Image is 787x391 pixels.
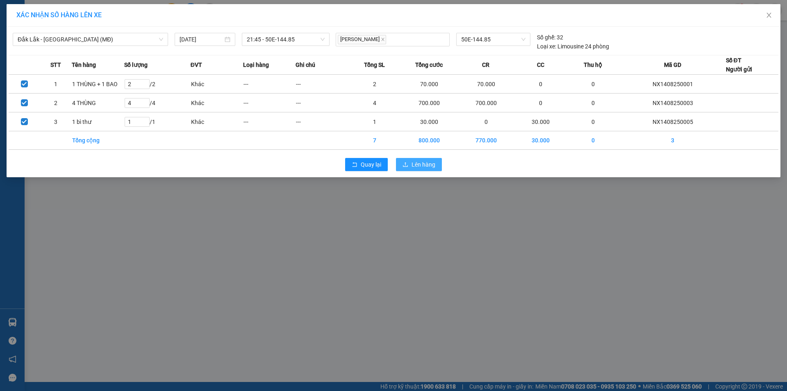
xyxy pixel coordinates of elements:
span: DĐ: [78,43,90,51]
td: 700.000 [457,94,514,112]
span: ĐVT [191,60,202,69]
td: --- [243,94,296,112]
td: NX1408250001 [619,75,726,94]
span: Mã GD [664,60,681,69]
td: 0 [457,112,514,131]
td: 3 [619,131,726,150]
td: --- [296,75,348,94]
span: Lên hàng [412,160,435,169]
td: 7 [348,131,401,150]
td: 70.000 [457,75,514,94]
td: Khác [191,112,243,131]
td: 800.000 [401,131,458,150]
input: 14/08/2025 [180,35,223,44]
td: 1 [348,112,401,131]
td: 0 [567,94,619,112]
td: Khác [191,75,243,94]
td: --- [243,75,296,94]
td: Khác [191,94,243,112]
td: / 4 [124,94,191,112]
span: CR [482,60,489,69]
td: 2 [40,94,72,112]
td: 3 [40,112,72,131]
span: 21:45 - 50E-144.85 [247,33,325,46]
td: NX1408250003 [619,94,726,112]
span: Số ghế: [537,33,555,42]
td: 30.000 [401,112,458,131]
td: 1 bì thư [72,112,124,131]
td: / 2 [124,75,191,94]
td: / 1 [124,112,191,131]
td: 700.000 [401,94,458,112]
td: 1 [40,75,72,94]
span: Tổng SL [364,60,385,69]
td: 0 [567,75,619,94]
td: 30.000 [514,112,567,131]
span: ĐỒNG PHÚ [78,38,125,67]
td: --- [296,112,348,131]
td: 0 [514,94,567,112]
button: rollbackQuay lại [345,158,388,171]
span: Tổng cước [415,60,443,69]
td: 0 [567,131,619,150]
td: 4 [348,94,401,112]
div: 0889020443 [78,27,144,38]
span: Thu hộ [584,60,602,69]
div: Số ĐT Người gửi [726,56,752,74]
span: Nhận: [78,8,98,16]
td: 770.000 [457,131,514,150]
span: Đắk Lắk - Sài Gòn (MĐ) [18,33,163,46]
td: Tổng cộng [72,131,124,150]
span: Tên hàng [72,60,96,69]
td: 1 THÙNG + 1 BAO [72,75,124,94]
span: close [381,37,385,41]
span: Loại hàng [243,60,269,69]
span: Loại xe: [537,42,556,51]
span: Quay lại [361,160,381,169]
span: rollback [352,162,357,168]
td: 0 [514,75,567,94]
span: [PERSON_NAME] [338,35,386,44]
span: Gửi: [7,8,20,16]
button: uploadLên hàng [396,158,442,171]
span: XÁC NHẬN SỐ HÀNG LÊN XE [16,11,102,19]
td: NX1408250005 [619,112,726,131]
span: CC [537,60,544,69]
td: --- [296,94,348,112]
div: Bến Xe Miền Đông [78,7,144,27]
span: 50E-144.85 [461,33,525,46]
div: 32 [537,33,563,42]
td: 2 [348,75,401,94]
td: 70.000 [401,75,458,94]
td: 0 [567,112,619,131]
td: 4 THÙNG [72,94,124,112]
span: Ghi chú [296,60,315,69]
span: STT [50,60,61,69]
span: close [766,12,772,18]
span: upload [403,162,408,168]
div: VP MĐRắk (NX) [7,7,73,27]
button: Close [757,4,780,27]
td: --- [243,112,296,131]
div: Limousine 24 phòng [537,42,609,51]
td: 30.000 [514,131,567,150]
span: Số lượng [124,60,148,69]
